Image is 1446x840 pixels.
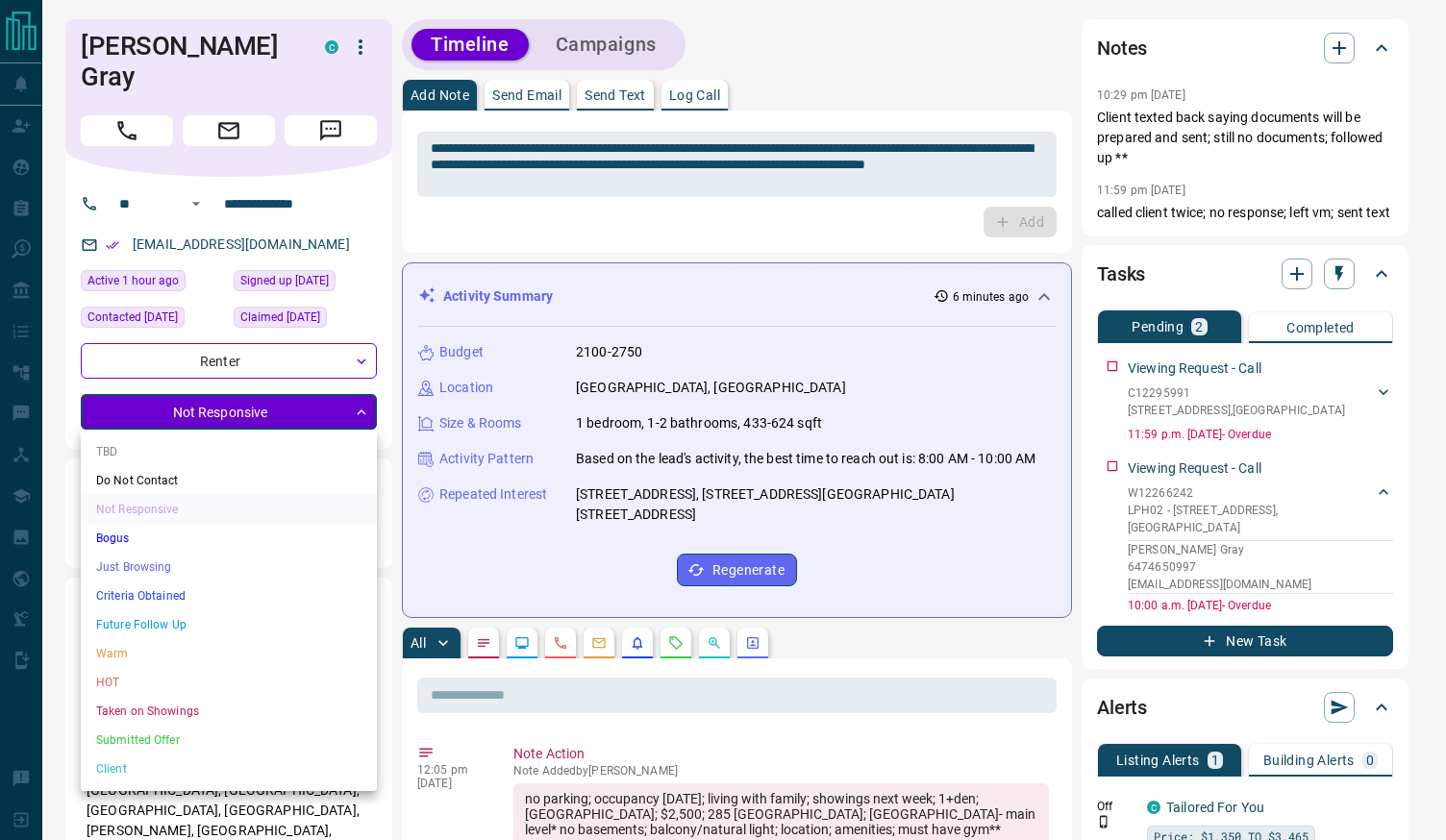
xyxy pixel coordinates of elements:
li: Submitted Offer [81,726,377,754]
li: HOT [81,668,377,697]
li: Client [81,754,377,783]
li: Warm [81,639,377,668]
li: Do Not Contact [81,466,377,495]
li: Just Browsing [81,553,377,581]
li: Future Follow Up [81,610,377,639]
li: Criteria Obtained [81,581,377,610]
li: Bogus [81,524,377,553]
li: Taken on Showings [81,697,377,726]
li: TBD [81,437,377,466]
